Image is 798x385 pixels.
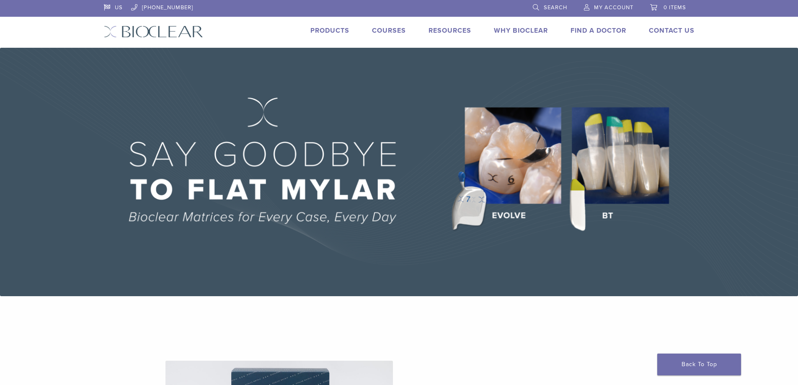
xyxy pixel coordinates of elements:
[104,26,203,38] img: Bioclear
[571,26,626,35] a: Find A Doctor
[429,26,471,35] a: Resources
[664,4,686,11] span: 0 items
[657,354,741,375] a: Back To Top
[494,26,548,35] a: Why Bioclear
[649,26,695,35] a: Contact Us
[544,4,567,11] span: Search
[594,4,633,11] span: My Account
[310,26,349,35] a: Products
[372,26,406,35] a: Courses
